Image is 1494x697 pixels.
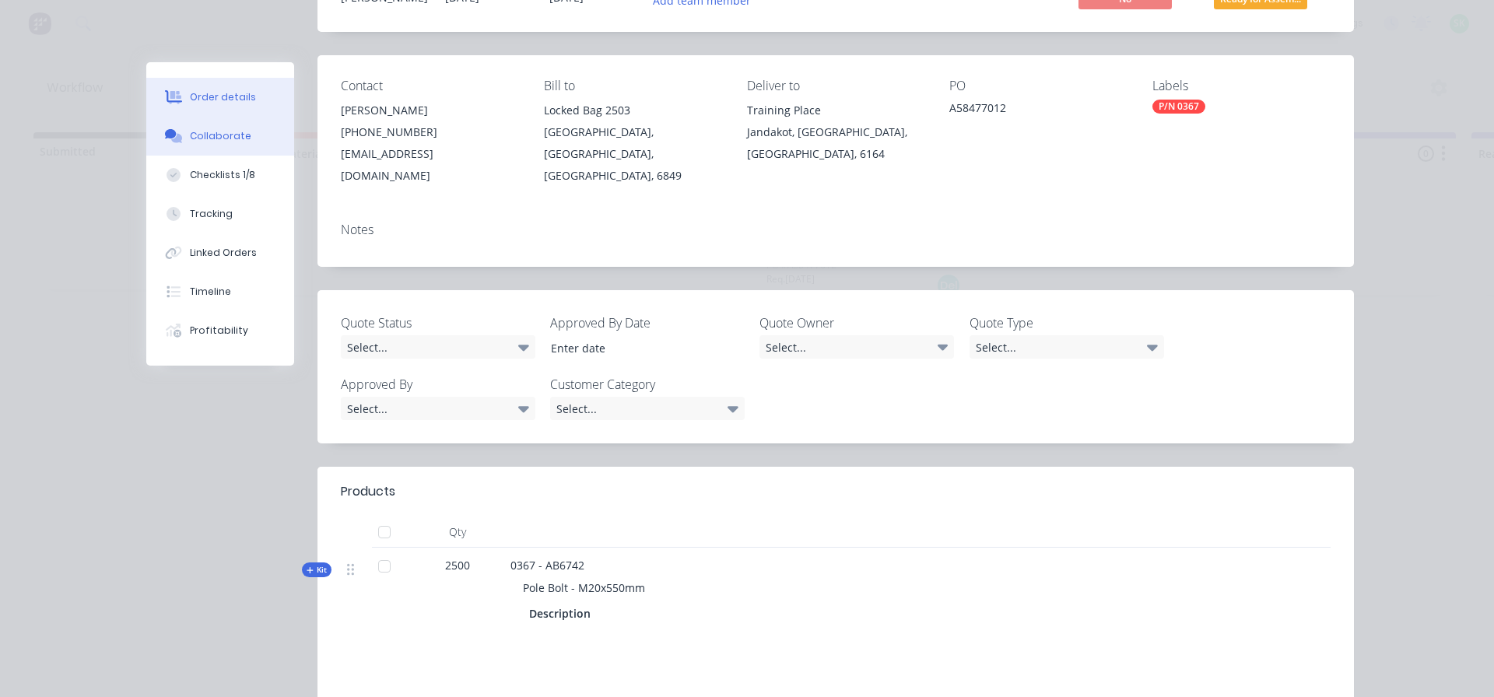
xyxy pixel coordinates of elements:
div: Select... [970,335,1164,359]
div: Select... [341,397,535,420]
div: PO [949,79,1128,93]
div: [GEOGRAPHIC_DATA], [GEOGRAPHIC_DATA], [GEOGRAPHIC_DATA], 6849 [544,121,722,187]
div: Timeline [190,285,231,299]
div: Select... [550,397,745,420]
button: Checklists 1/8 [146,156,294,194]
div: [PERSON_NAME][PHONE_NUMBER][EMAIL_ADDRESS][DOMAIN_NAME] [341,100,519,187]
div: Checklists 1/8 [190,168,255,182]
div: [PHONE_NUMBER] [341,121,519,143]
div: Tracking [190,207,233,221]
div: Qty [411,517,504,548]
label: Approved By [341,375,535,394]
div: Linked Orders [190,246,257,260]
div: Contact [341,79,519,93]
div: [EMAIL_ADDRESS][DOMAIN_NAME] [341,143,519,187]
label: Customer Category [550,375,745,394]
div: Select... [341,335,535,359]
div: Labels [1152,79,1331,93]
div: Locked Bag 2503[GEOGRAPHIC_DATA], [GEOGRAPHIC_DATA], [GEOGRAPHIC_DATA], 6849 [544,100,722,187]
span: Kit [307,564,327,576]
span: Pole Bolt - M20x550mm [523,580,645,595]
div: Kit [302,562,331,577]
button: Timeline [146,272,294,311]
button: Tracking [146,194,294,233]
span: 2500 [445,557,470,573]
div: Notes [341,222,1331,237]
div: Jandakot, [GEOGRAPHIC_DATA], [GEOGRAPHIC_DATA], 6164 [747,121,925,165]
div: Profitability [190,324,248,338]
div: Bill to [544,79,722,93]
label: Quote Type [970,313,1164,332]
button: Order details [146,78,294,117]
div: Description [529,602,597,625]
button: Profitability [146,311,294,350]
input: Enter date [540,336,734,359]
div: Products [341,482,395,501]
label: Approved By Date [550,313,745,332]
button: Collaborate [146,117,294,156]
div: Select... [759,335,954,359]
div: [PERSON_NAME] [341,100,519,121]
div: Deliver to [747,79,925,93]
span: 0367 - AB6742 [510,558,584,573]
div: Order details [190,90,256,104]
div: P/N 0367 [1152,100,1205,114]
label: Quote Status [341,313,535,332]
button: Linked Orders [146,233,294,272]
div: A58477012 [949,100,1128,121]
div: Training PlaceJandakot, [GEOGRAPHIC_DATA], [GEOGRAPHIC_DATA], 6164 [747,100,925,165]
div: Locked Bag 2503 [544,100,722,121]
div: Training Place [747,100,925,121]
div: Collaborate [190,129,251,143]
label: Quote Owner [759,313,954,332]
